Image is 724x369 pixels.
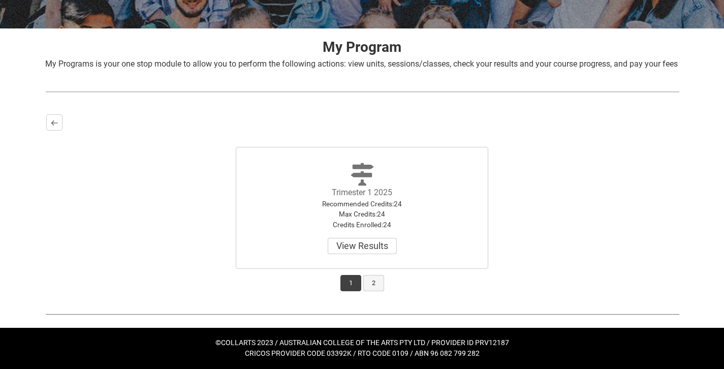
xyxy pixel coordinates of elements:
img: REDU_GREY_LINE [45,309,679,319]
div: Recommended Credits : 24 [305,199,419,209]
button: 2 [363,275,384,291]
button: Trimester 1 2025Recommended Credits:24Max Credits:24Credits Enrolled:24 [328,238,397,254]
label: Trimester 1 2025 [332,188,392,197]
button: Back [46,114,62,131]
button: 1 [340,275,361,291]
div: Credits Enrolled : 24 [305,220,419,230]
span: My Programs is your one stop module to allow you to perform the following actions: view units, se... [45,59,678,69]
strong: My Program [323,39,401,55]
div: Max Credits : 24 [305,209,419,219]
img: REDU_GREY_LINE [45,86,679,97]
